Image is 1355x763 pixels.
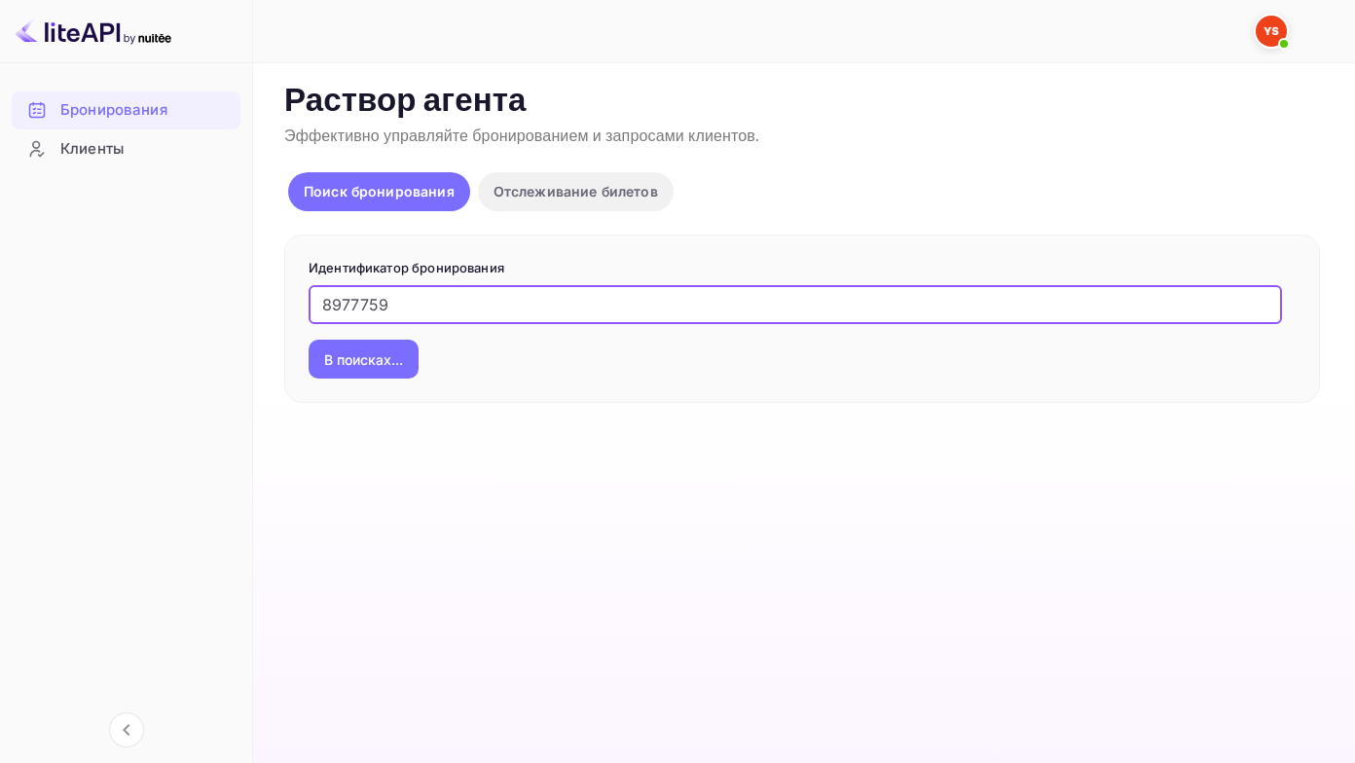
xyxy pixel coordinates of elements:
div: Клиенты [12,130,240,168]
img: Служба Поддержки Яндекса [1256,16,1287,47]
ya-tr-span: Раствор агента [284,81,527,123]
ya-tr-span: В поисках... [324,349,403,370]
div: Бронирования [12,91,240,129]
img: Логотип LiteAPI [16,16,171,47]
a: Бронирования [12,91,240,127]
ya-tr-span: Клиенты [60,138,124,161]
button: Свернуть навигацию [109,712,144,747]
ya-tr-span: Бронирования [60,99,167,122]
ya-tr-span: Идентификатор бронирования [309,260,504,275]
a: Клиенты [12,130,240,166]
input: Введите идентификатор бронирования (например, 63782194) [309,285,1282,324]
ya-tr-span: Эффективно управляйте бронированием и запросами клиентов. [284,127,759,147]
ya-tr-span: Отслеживание билетов [494,183,658,200]
button: В поисках... [309,340,419,379]
ya-tr-span: Поиск бронирования [304,183,455,200]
